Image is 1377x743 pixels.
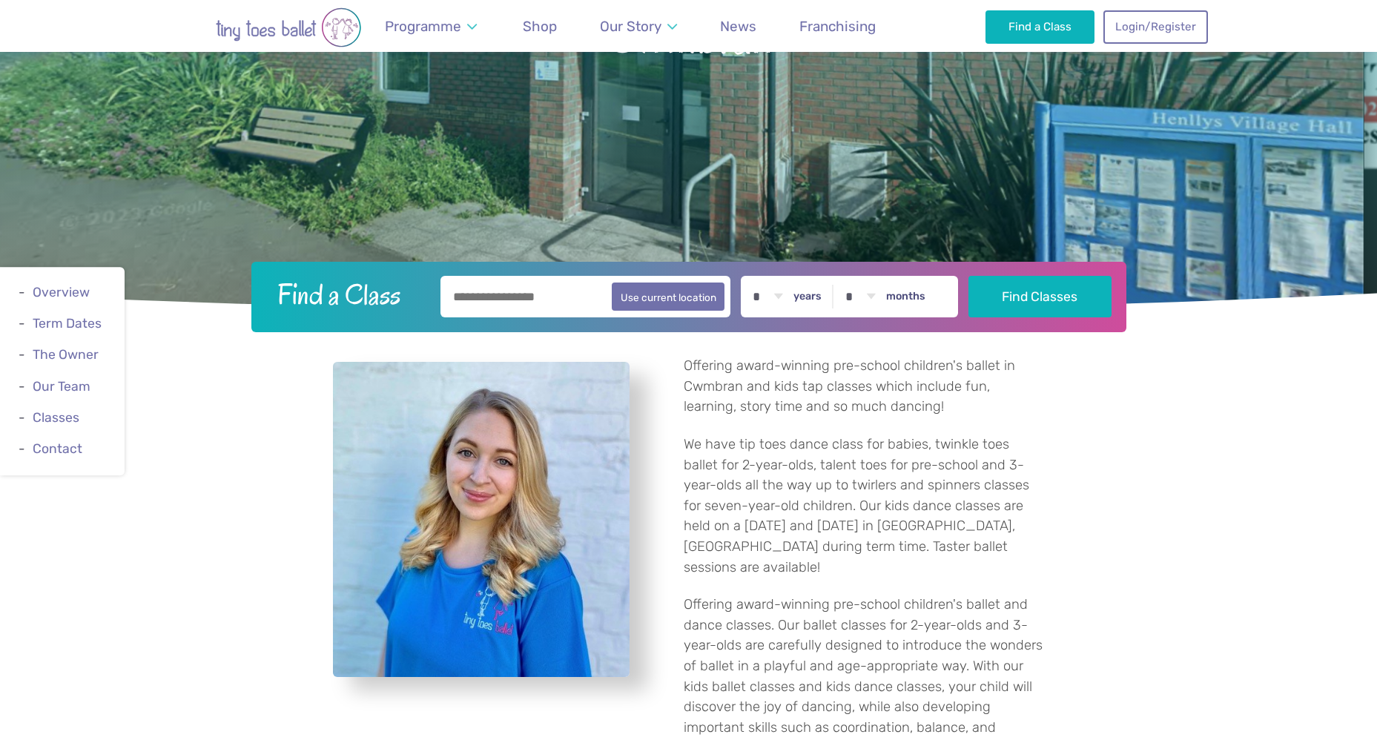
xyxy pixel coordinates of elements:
a: Find a Class [985,10,1094,43]
span: News [720,18,756,35]
a: Term Dates [33,316,102,331]
span: Cwmbran [26,4,1351,64]
p: Offering award-winning pre-school children's ballet in Cwmbran and kids tap classes which include... [684,356,1045,417]
a: News [713,9,764,44]
a: View full-size image [333,362,630,677]
h2: Find a Class [265,276,430,313]
span: Programme [385,18,461,35]
img: tiny toes ballet [170,7,407,47]
button: Find Classes [968,276,1112,317]
a: The Owner [33,348,99,363]
span: Shop [523,18,557,35]
label: months [886,290,925,303]
a: Overview [33,285,90,300]
a: Contact [33,441,82,456]
a: Our Story [592,9,684,44]
a: Classes [33,410,79,425]
span: Franchising [799,18,876,35]
a: Franchising [793,9,883,44]
a: Login/Register [1103,10,1207,43]
a: Programme [378,9,484,44]
a: Our Team [33,379,90,394]
span: Our Story [600,18,661,35]
p: We have tip toes dance class for babies, twinkle toes ballet for 2-year-olds, talent toes for pre... [684,435,1045,578]
label: years [793,290,822,303]
button: Use current location [612,283,725,311]
a: Shop [516,9,564,44]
